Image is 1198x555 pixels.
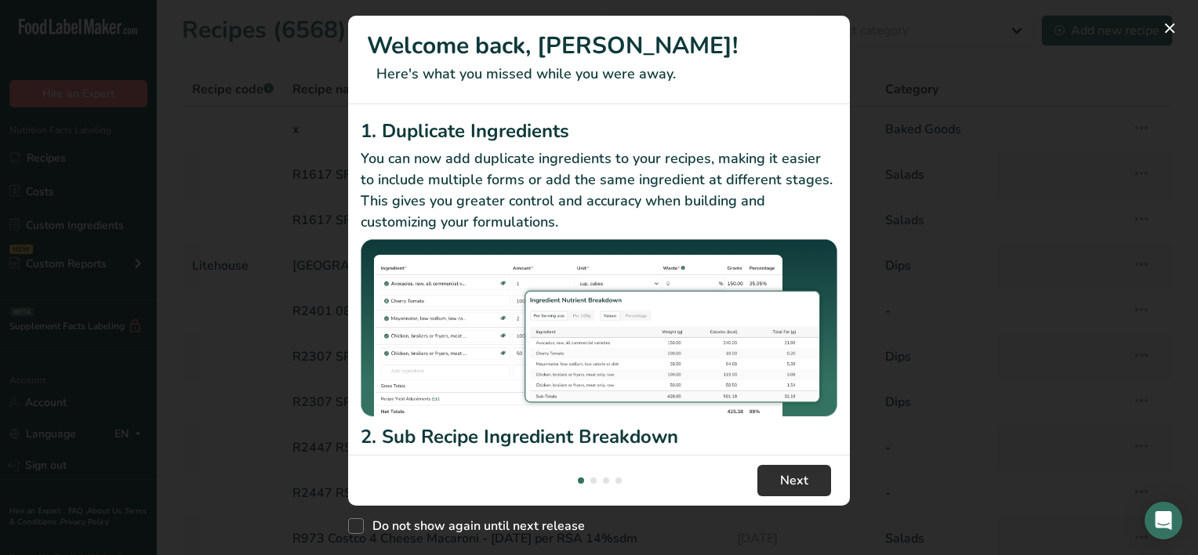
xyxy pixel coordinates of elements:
[1145,502,1182,539] div: Open Intercom Messenger
[367,63,831,85] p: Here's what you missed while you were away.
[361,423,837,451] h2: 2. Sub Recipe Ingredient Breakdown
[361,117,837,145] h2: 1. Duplicate Ingredients
[364,518,585,534] span: Do not show again until next release
[361,239,837,417] img: Duplicate Ingredients
[361,454,837,517] p: Checkout our new Sub Recipe Ingredient breakdown in the recipe builder. You can now see your Reci...
[361,148,837,233] p: You can now add duplicate ingredients to your recipes, making it easier to include multiple forms...
[367,28,831,63] h1: Welcome back, [PERSON_NAME]!
[780,471,808,490] span: Next
[757,465,831,496] button: Next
